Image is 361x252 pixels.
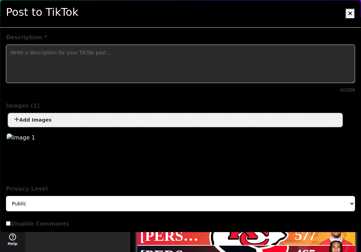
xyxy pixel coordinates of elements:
[10,220,69,227] span: Disable Comments
[8,113,343,127] label: Add Images
[6,33,355,42] label: Description *
[6,6,78,19] h2: Post to TikTok
[6,221,10,226] input: Disable Comments
[6,185,355,193] label: Privacy Level
[6,87,355,93] div: 0 /2200
[6,102,355,110] label: Images ( 1 )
